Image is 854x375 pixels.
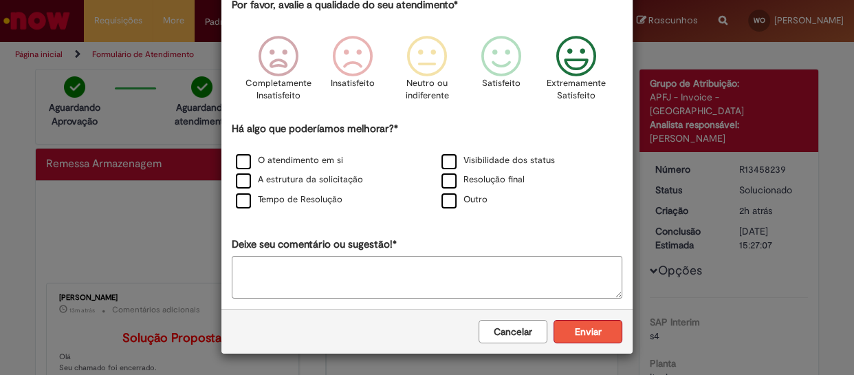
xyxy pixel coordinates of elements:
[236,173,363,186] label: A estrutura da solicitação
[236,193,342,206] label: Tempo de Resolução
[540,25,611,120] div: Extremamente Satisfeito
[441,173,525,186] label: Resolução final
[441,154,555,167] label: Visibilidade dos status
[479,320,547,343] button: Cancelar
[482,77,521,90] p: Satisfeito
[318,25,388,120] div: Insatisfeito
[554,320,622,343] button: Enviar
[546,77,605,103] p: Extremamente Satisfeito
[392,25,462,120] div: Neutro ou indiferente
[243,25,313,120] div: Completamente Insatisfeito
[236,154,343,167] label: O atendimento em si
[466,25,536,120] div: Satisfeito
[441,193,488,206] label: Outro
[402,77,452,103] p: Neutro ou indiferente
[232,122,622,211] div: Há algo que poderíamos melhorar?*
[331,77,375,90] p: Insatisfeito
[245,77,311,103] p: Completamente Insatisfeito
[232,237,397,252] label: Deixe seu comentário ou sugestão!*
